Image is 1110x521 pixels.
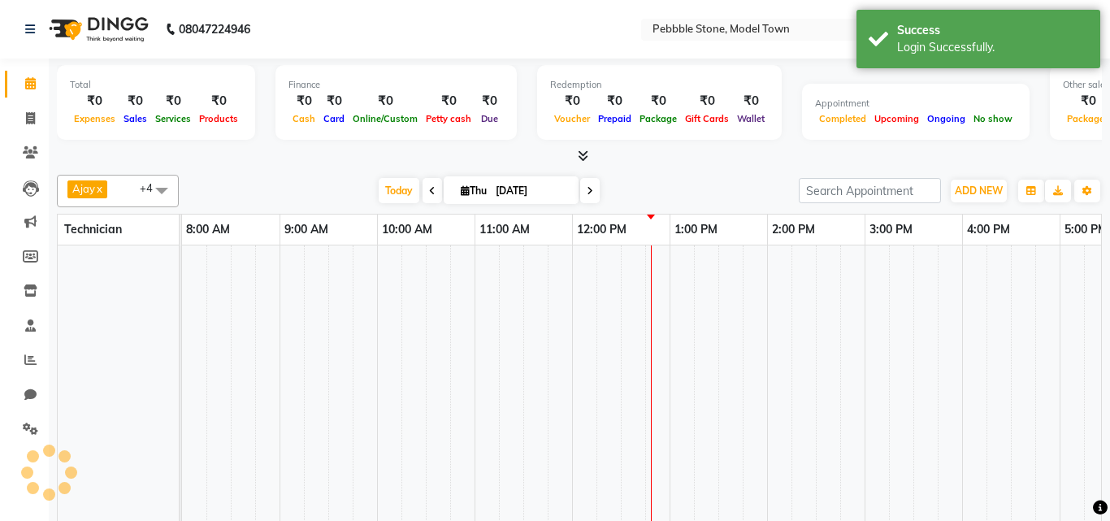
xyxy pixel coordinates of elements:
a: 9:00 AM [280,218,332,241]
span: Petty cash [422,113,475,124]
span: Package [635,113,681,124]
span: Gift Cards [681,113,733,124]
span: Card [319,113,349,124]
span: Completed [815,113,870,124]
a: 12:00 PM [573,218,631,241]
span: Technician [64,222,122,237]
div: ₹0 [119,92,151,111]
div: ₹0 [319,92,349,111]
span: Ajay [72,182,95,195]
div: ₹0 [594,92,635,111]
span: Prepaid [594,113,635,124]
div: Login Successfully. [897,39,1088,56]
a: 10:00 AM [378,218,436,241]
span: Ongoing [923,113,969,124]
span: No show [969,113,1017,124]
a: 8:00 AM [182,218,234,241]
div: ₹0 [195,92,242,111]
div: Total [70,78,242,92]
span: Services [151,113,195,124]
span: Products [195,113,242,124]
a: 11:00 AM [475,218,534,241]
div: Finance [288,78,504,92]
span: Expenses [70,113,119,124]
span: Voucher [550,113,594,124]
div: ₹0 [151,92,195,111]
div: ₹0 [475,92,504,111]
a: x [95,182,102,195]
a: 4:00 PM [963,218,1014,241]
span: Cash [288,113,319,124]
div: Redemption [550,78,769,92]
span: Upcoming [870,113,923,124]
span: ADD NEW [955,185,1003,197]
span: Wallet [733,113,769,124]
div: ₹0 [733,92,769,111]
div: ₹0 [288,92,319,111]
button: ADD NEW [951,180,1007,202]
div: ₹0 [349,92,422,111]
span: Online/Custom [349,113,422,124]
a: 2:00 PM [768,218,819,241]
div: Appointment [815,97,1017,111]
a: 1:00 PM [670,218,722,241]
div: ₹0 [550,92,594,111]
div: ₹0 [635,92,681,111]
div: Success [897,22,1088,39]
div: ₹0 [70,92,119,111]
span: Today [379,178,419,203]
input: 2025-09-04 [491,179,572,203]
span: Sales [119,113,151,124]
img: logo [41,7,153,52]
span: +4 [140,181,165,194]
div: ₹0 [681,92,733,111]
input: Search Appointment [799,178,941,203]
span: Thu [457,185,491,197]
b: 08047224946 [179,7,250,52]
a: 3:00 PM [865,218,917,241]
div: ₹0 [422,92,475,111]
span: Due [477,113,502,124]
